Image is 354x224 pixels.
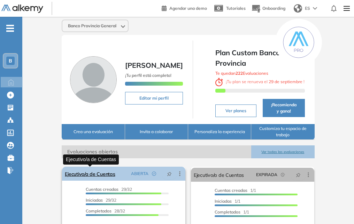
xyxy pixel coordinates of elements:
[215,188,256,193] span: 1/1
[215,104,256,117] button: Ver planes
[268,79,303,84] b: 29 de septiembre
[251,124,314,140] button: Customiza tu espacio de trabajo
[162,168,177,179] button: pushpin
[169,6,207,11] span: Agendar una demo
[256,172,277,178] span: EXPIRADA
[125,92,183,104] button: Editar mi perfil
[291,169,306,180] button: pushpin
[215,79,305,84] span: ¡ Tu plan se renueva el !
[86,197,116,203] span: 29/32
[70,56,117,103] img: Foto de perfil
[125,61,183,70] span: [PERSON_NAME]
[188,124,251,140] button: Personaliza la experiencia
[9,58,12,64] span: B
[65,167,115,181] a: Ejecutivo/a de Cuentas
[251,1,285,16] button: Onboarding
[215,198,232,204] span: Iniciadas
[62,124,125,140] button: Crea una evaluación
[215,209,240,215] span: Completados
[131,171,148,177] span: ABIERTA
[86,208,111,214] span: Completados
[63,154,119,165] div: Ejecutivo/a de Cuentas
[62,145,251,158] span: Evaluaciones abiertas
[294,4,302,13] img: world
[305,5,310,12] span: ES
[1,5,43,13] img: Logo
[236,71,243,76] b: 222
[68,23,116,29] span: Banco Provincia General
[226,6,246,11] span: Tutoriales
[215,48,305,68] span: Plan Custom Banco Provincia
[262,6,285,11] span: Onboarding
[167,171,172,176] span: pushpin
[86,187,118,192] span: Cuentas creadas
[86,197,103,203] span: Iniciadas
[215,71,268,76] span: Te quedan Evaluaciones
[341,1,353,15] img: Menu
[263,99,305,117] button: ¡Recomienda y gana!
[162,3,207,12] a: Agendar una demo
[251,145,314,158] button: Ver todas las evaluaciones
[86,187,132,192] span: 29/32
[215,78,223,86] img: clock-svg
[215,188,247,193] span: Cuentas creadas
[125,124,188,140] button: Invita a colaborar
[194,168,244,182] a: Ejecutivo/a de Cuentas
[281,173,285,177] span: field-time
[215,198,240,204] span: 1/1
[86,208,125,214] span: 28/32
[125,73,171,78] span: ¡Tu perfil está completo!
[6,28,14,29] i: -
[296,172,301,178] span: pushpin
[152,172,156,176] span: check-circle
[215,209,249,215] span: 1/1
[313,7,317,10] img: arrow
